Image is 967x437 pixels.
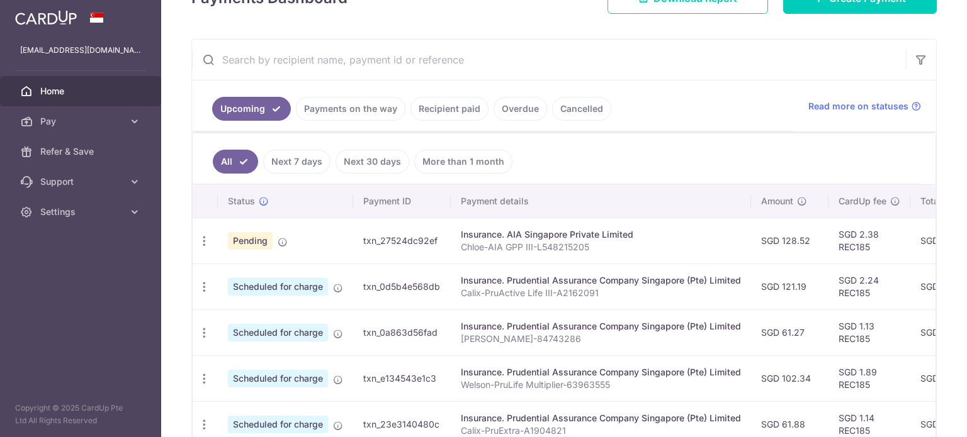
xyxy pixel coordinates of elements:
[410,97,489,121] a: Recipient paid
[414,150,512,174] a: More than 1 month
[751,309,828,355] td: SGD 61.27
[761,195,793,207] span: Amount
[353,355,451,401] td: txn_e134543e1c3
[751,263,828,309] td: SGD 121.19
[228,278,328,296] span: Scheduled for charge
[461,320,741,333] div: Insurance. Prudential Assurance Company Singapore (Pte) Limited
[552,97,611,121] a: Cancelled
[40,85,123,97] span: Home
[353,263,451,309] td: txn_0d5b4e568db
[751,355,828,401] td: SGD 102.34
[296,97,405,121] a: Payments on the way
[808,100,921,113] a: Read more on statuses
[212,97,291,121] a: Upcoming
[228,370,328,387] span: Scheduled for charge
[839,195,886,207] span: CardUp fee
[461,274,741,287] div: Insurance. Prudential Assurance Company Singapore (Pte) Limited
[40,175,123,188] span: Support
[353,185,451,218] th: Payment ID
[828,309,910,355] td: SGD 1.13 REC185
[40,206,123,218] span: Settings
[192,40,906,80] input: Search by recipient name, payment id or reference
[20,44,141,57] p: [EMAIL_ADDRESS][DOMAIN_NAME]
[451,185,751,218] th: Payment details
[808,100,908,113] span: Read more on statuses
[461,366,741,379] div: Insurance. Prudential Assurance Company Singapore (Pte) Limited
[461,379,741,391] p: Welson-PruLife Multiplier-63963555
[461,424,741,437] p: Calix-PruExtra-A1904821
[213,150,258,174] a: All
[751,218,828,263] td: SGD 128.52
[40,145,123,158] span: Refer & Save
[828,218,910,263] td: SGD 2.38 REC185
[828,355,910,401] td: SGD 1.89 REC185
[40,115,123,128] span: Pay
[828,263,910,309] td: SGD 2.24 REC185
[15,10,77,25] img: CardUp
[228,324,328,341] span: Scheduled for charge
[353,309,451,355] td: txn_0a863d56fad
[461,228,741,241] div: Insurance. AIA Singapore Private Limited
[336,150,409,174] a: Next 30 days
[494,97,547,121] a: Overdue
[228,416,328,433] span: Scheduled for charge
[353,218,451,263] td: txn_27524dc92ef
[920,195,962,207] span: Total amt.
[228,195,255,207] span: Status
[461,333,741,345] p: [PERSON_NAME]-84743286
[461,287,741,299] p: Calix-PruActive Life III-A2162091
[263,150,331,174] a: Next 7 days
[461,412,741,424] div: Insurance. Prudential Assurance Company Singapore (Pte) Limited
[461,241,741,253] p: Chloe-AIA GPP III-L548215205
[228,232,273,250] span: Pending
